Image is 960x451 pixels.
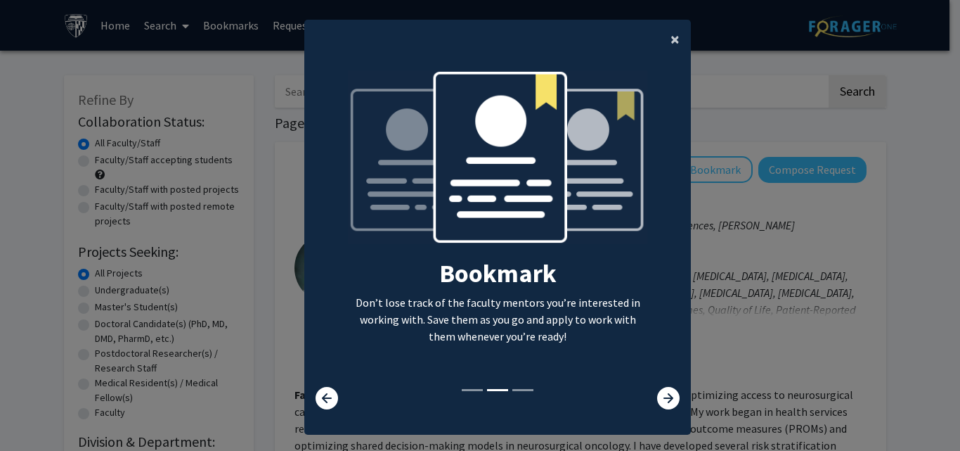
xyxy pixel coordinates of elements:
[670,28,680,50] span: ×
[659,20,691,59] button: Close
[348,294,648,345] p: Don’t lose track of the faculty mentors you’re interested in working with. Save them as you go an...
[11,388,60,440] iframe: Chat
[348,70,648,258] img: bookmark
[348,258,648,288] h2: Bookmark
